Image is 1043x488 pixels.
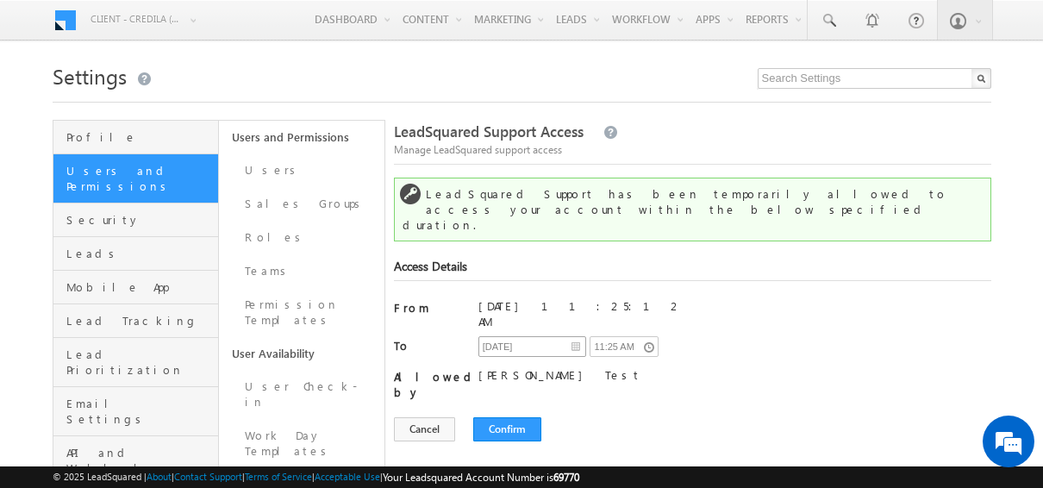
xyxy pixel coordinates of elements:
button: Confirm [473,417,541,441]
a: Sales Groups [219,187,384,221]
a: Teams [219,254,384,288]
span: Lead Prioritization [66,347,214,378]
div: Access Details [394,259,990,281]
span: Settings [53,62,127,90]
a: Email Settings [53,387,218,436]
span: Lead Tracking [66,313,214,328]
a: Lead Prioritization [53,338,218,387]
a: Contact Support [174,471,242,482]
span: © 2025 LeadSquared | | | | | [53,469,579,485]
div: Manage LeadSquared support access [394,141,990,158]
a: Users and Permissions [219,121,384,153]
span: Profile [66,129,214,145]
a: Mobile App [53,271,218,304]
div: [PERSON_NAME] Test [478,367,694,391]
a: Users [219,153,384,187]
label: To [394,338,463,353]
a: Leads [53,237,218,271]
span: Email Settings [66,396,214,427]
a: Users and Permissions [53,154,218,203]
span: Client - credila (69770) [91,10,181,28]
div: [DATE] 11:25:12 AM [478,298,694,329]
a: Lead Tracking [53,304,218,338]
span: LeadSquared Support Access [394,122,584,141]
span: Mobile App [66,279,214,295]
button: Cancel [394,417,455,441]
span: Leads [66,246,214,261]
label: From [394,300,463,316]
span: Users and Permissions [66,163,214,194]
span: Security [66,212,214,228]
span: Your Leadsquared Account Number is [383,471,579,484]
span: LeadSquared Support has been temporarily allowed to access your account within the below specifie... [403,186,947,232]
a: Work Day Templates [219,419,384,468]
a: User Availability [219,337,384,370]
a: API and Webhooks [53,436,218,485]
label: Allowed by [394,369,463,400]
a: Security [53,203,218,237]
a: Profile [53,121,218,154]
a: Permission Templates [219,288,384,337]
span: API and Webhooks [66,445,214,476]
a: About [147,471,172,482]
a: Roles [219,221,384,254]
a: User Check-in [219,370,384,419]
a: Acceptable Use [315,471,380,482]
span: 69770 [553,471,579,484]
input: Search Settings [758,68,991,89]
a: Terms of Service [245,471,312,482]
